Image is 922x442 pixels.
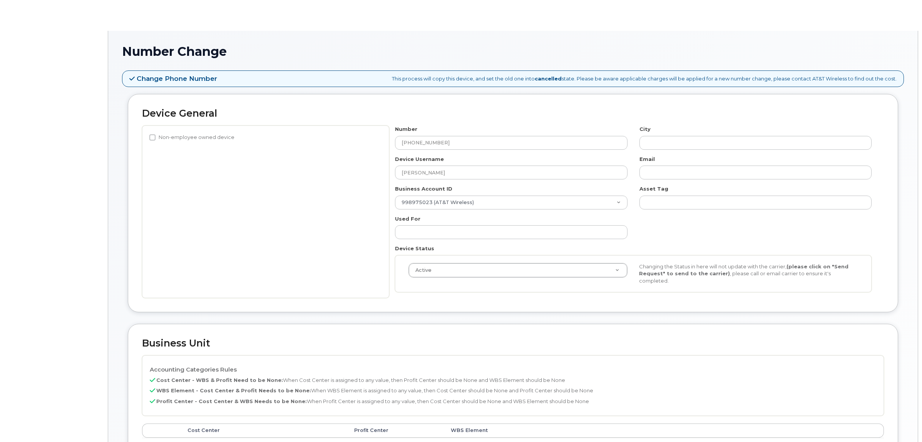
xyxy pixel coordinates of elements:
[639,263,848,277] strong: (please click on "Send Request" to send to the carrier)
[150,398,876,405] p: When Profit Center is assigned to any value, then Cost Center should be None and WBS Element shou...
[639,185,668,193] label: Asset Tag
[639,126,651,133] label: City
[156,387,311,393] b: WBS Element - Cost Center & Profit Needs to be None:
[395,156,444,163] label: Device Username
[149,133,234,142] label: Non-employee owned device
[409,263,627,277] a: Active
[411,267,432,274] span: Active
[150,387,876,394] p: When WBS Element is assigned to any value, then Cost Center should be None and Profit Center shou...
[156,377,283,383] b: Cost Center - WBS & Profit Need to be None:
[535,75,562,82] strong: cancelled
[122,45,904,58] h1: Number Change
[392,75,897,82] p: This process will copy this device, and set the old one into state. Please be aware applicable ch...
[395,245,434,252] label: Device Status
[395,126,417,133] label: Number
[150,377,876,384] p: When Cost Center is assigned to any value, then Profit Center should be None and WBS Element shou...
[444,424,884,437] th: WBS Element
[149,134,156,141] input: Non-employee owned device
[142,108,884,119] h2: Device General
[639,156,655,163] label: Email
[142,338,884,349] h2: Business Unit
[347,424,444,437] th: Profit Center
[150,367,876,373] h4: Accounting Categories Rules
[395,215,420,223] label: Used For
[129,75,217,82] h4: Change Phone Number
[156,398,307,404] b: Profit Center - Cost Center & WBS Needs to be None:
[395,185,452,193] label: Business Account ID
[633,263,864,285] div: Changing the Status in here will not update with the carrier, , please call or email carrier to e...
[181,424,347,437] th: Cost Center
